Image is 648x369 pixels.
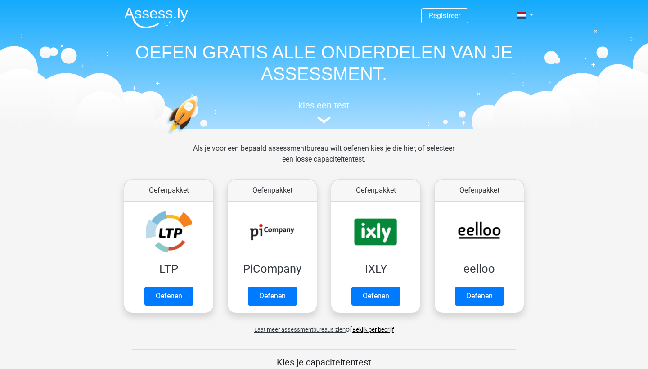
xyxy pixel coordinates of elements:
[352,326,394,333] a: Bekijk per bedrijf
[166,95,233,177] img: oefenen
[117,317,531,335] div: of
[117,41,531,85] h1: OEFEN GRATIS ALLE ONDERDELEN VAN JE ASSESSMENT.
[455,287,504,306] a: Oefenen
[117,100,531,111] h5: kies een test
[317,117,331,123] img: assessment
[351,287,400,306] a: Oefenen
[117,100,531,124] a: kies een test
[186,143,462,175] div: Als je voor een bepaald assessmentbureau wilt oefenen kies je die hier, of selecteer een losse ca...
[248,287,297,306] a: Oefenen
[429,11,460,20] a: Registreer
[124,7,188,28] img: Assessly
[144,287,193,306] a: Oefenen
[254,326,346,333] span: Laat meer assessmentbureaus zien
[132,357,516,368] h5: Kies je capaciteitentest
